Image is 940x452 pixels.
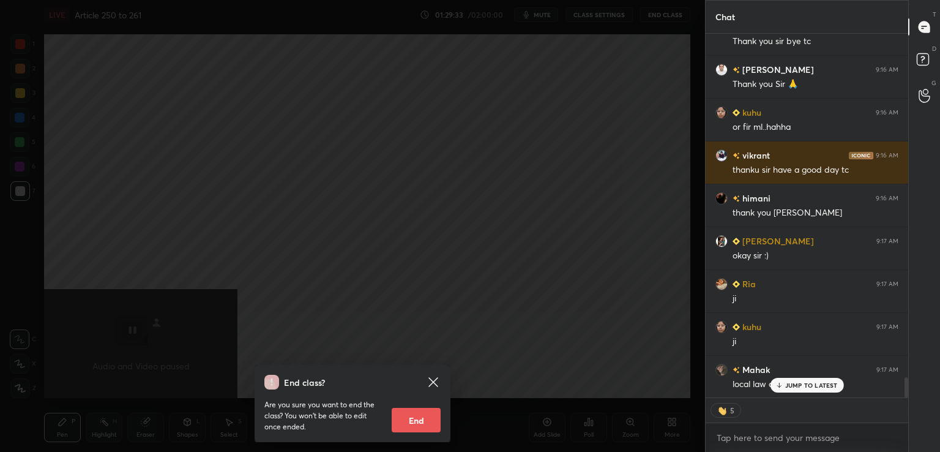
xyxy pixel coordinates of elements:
[733,164,898,176] div: thanku sir have a good day tc
[715,149,728,162] img: 6f024d0b520a42ae9cc1babab3a4949a.jpg
[733,67,740,73] img: no-rating-badge.077c3623.svg
[733,207,898,219] div: thank you [PERSON_NAME]
[733,78,898,91] div: Thank you Sir 🙏
[264,399,382,432] p: Are you sure you want to end the class? You won’t be able to edit once ended.
[706,34,908,398] div: grid
[733,109,740,116] img: Learner_Badge_beginner_1_8b307cf2a0.svg
[733,323,740,331] img: Learner_Badge_beginner_1_8b307cf2a0.svg
[876,366,898,374] div: 9:17 AM
[715,107,728,119] img: 508ea7dea493476aadc57345d5cd8bfd.jpg
[733,36,898,48] div: Thank you sir bye tc
[733,250,898,262] div: okay sir :)
[392,408,441,432] button: End
[740,277,756,290] h6: Ria
[715,235,728,247] img: e11e111af39644149795f588cb307adf.jpg
[733,195,740,202] img: no-rating-badge.077c3623.svg
[740,149,770,162] h6: vikrant
[876,195,898,202] div: 9:16 AM
[876,323,898,331] div: 9:17 AM
[740,63,814,76] h6: [PERSON_NAME]
[733,121,898,134] div: or fir ml..hahha
[740,320,761,333] h6: kuhu
[849,152,873,159] img: iconic-dark.1390631f.png
[876,281,898,288] div: 9:17 AM
[715,192,728,205] img: 86f40a8f690644bea5ae40abdca79f3d.jpg
[733,281,740,288] img: Learner_Badge_beginner_1_8b307cf2a0.svg
[715,364,728,376] img: c6948b4914544d7dbeddbd7d3c70e643.jpg
[706,1,745,33] p: Chat
[715,321,728,333] img: 508ea7dea493476aadc57345d5cd8bfd.jpg
[729,405,734,415] div: 5
[715,278,728,290] img: 9c49796db0424d3e93502d3a13e5df49.jpg
[785,382,838,389] p: JUMP TO LATEST
[733,153,740,159] img: no-rating-badge.077c3623.svg
[733,336,898,348] div: ji
[733,293,898,305] div: ji
[740,363,770,376] h6: Mahak
[740,106,761,119] h6: kuhu
[876,152,898,159] div: 9:16 AM
[733,238,740,245] img: Learner_Badge_beginner_1_8b307cf2a0.svg
[715,64,728,76] img: aa1d26c8caad433bbd90185a5930069e.jpg
[876,109,898,116] div: 9:16 AM
[733,379,898,391] div: local law cg ke
[876,66,898,73] div: 9:16 AM
[931,78,936,88] p: G
[740,192,770,205] h6: himani
[932,44,936,53] p: D
[933,10,936,19] p: T
[876,238,898,245] div: 9:17 AM
[740,235,814,247] h6: [PERSON_NAME]
[717,404,729,416] img: waving_hand.png
[284,376,325,389] h4: End class?
[733,367,740,374] img: no-rating-badge.077c3623.svg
